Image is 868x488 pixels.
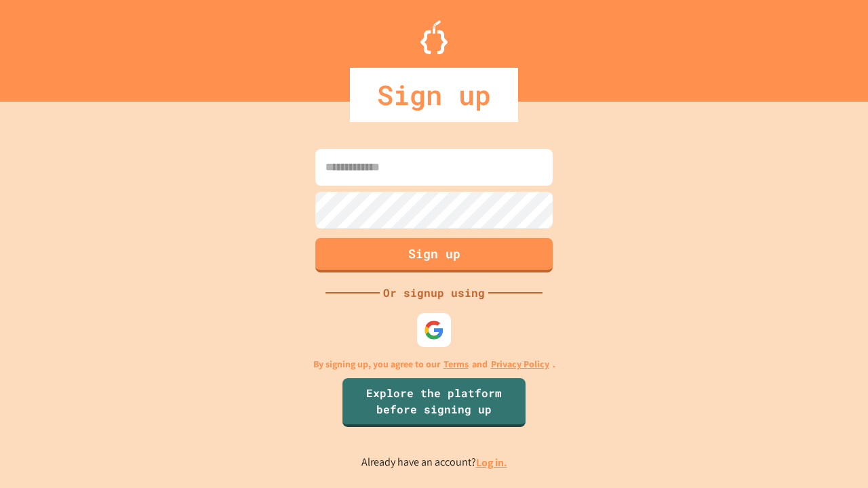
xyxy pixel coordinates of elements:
[420,20,448,54] img: Logo.svg
[313,357,555,371] p: By signing up, you agree to our and .
[315,238,553,272] button: Sign up
[380,285,488,301] div: Or signup using
[424,320,444,340] img: google-icon.svg
[342,378,526,427] a: Explore the platform before signing up
[361,454,507,471] p: Already have an account?
[491,357,549,371] a: Privacy Policy
[476,455,507,470] a: Log in.
[443,357,469,371] a: Terms
[350,68,518,122] div: Sign up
